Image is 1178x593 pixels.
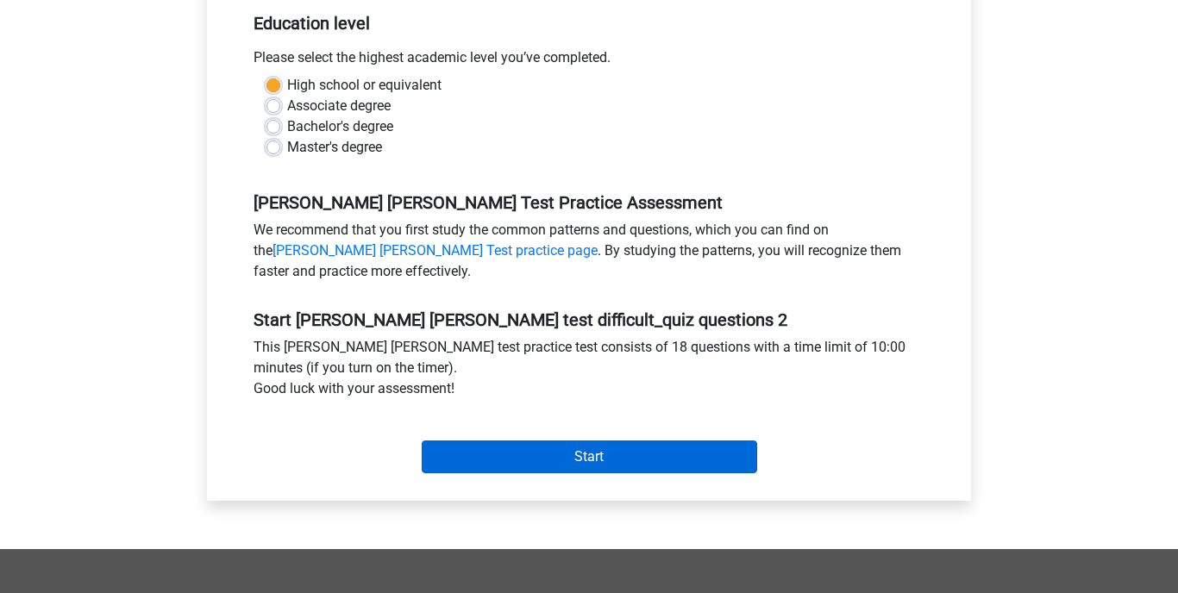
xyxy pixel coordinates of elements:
[254,192,924,213] h5: [PERSON_NAME] [PERSON_NAME] Test Practice Assessment
[241,47,937,75] div: Please select the highest academic level you’ve completed.
[422,440,757,473] input: Start
[254,6,924,41] h5: Education level
[241,220,937,289] div: We recommend that you first study the common patterns and questions, which you can find on the . ...
[241,337,937,406] div: This [PERSON_NAME] [PERSON_NAME] test practice test consists of 18 questions with a time limit of...
[273,242,598,259] a: [PERSON_NAME] [PERSON_NAME] Test practice page
[287,75,442,96] label: High school or equivalent
[287,116,393,137] label: Bachelor's degree
[254,309,924,330] h5: Start [PERSON_NAME] [PERSON_NAME] test difficult_quiz questions 2
[287,137,382,158] label: Master's degree
[287,96,391,116] label: Associate degree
